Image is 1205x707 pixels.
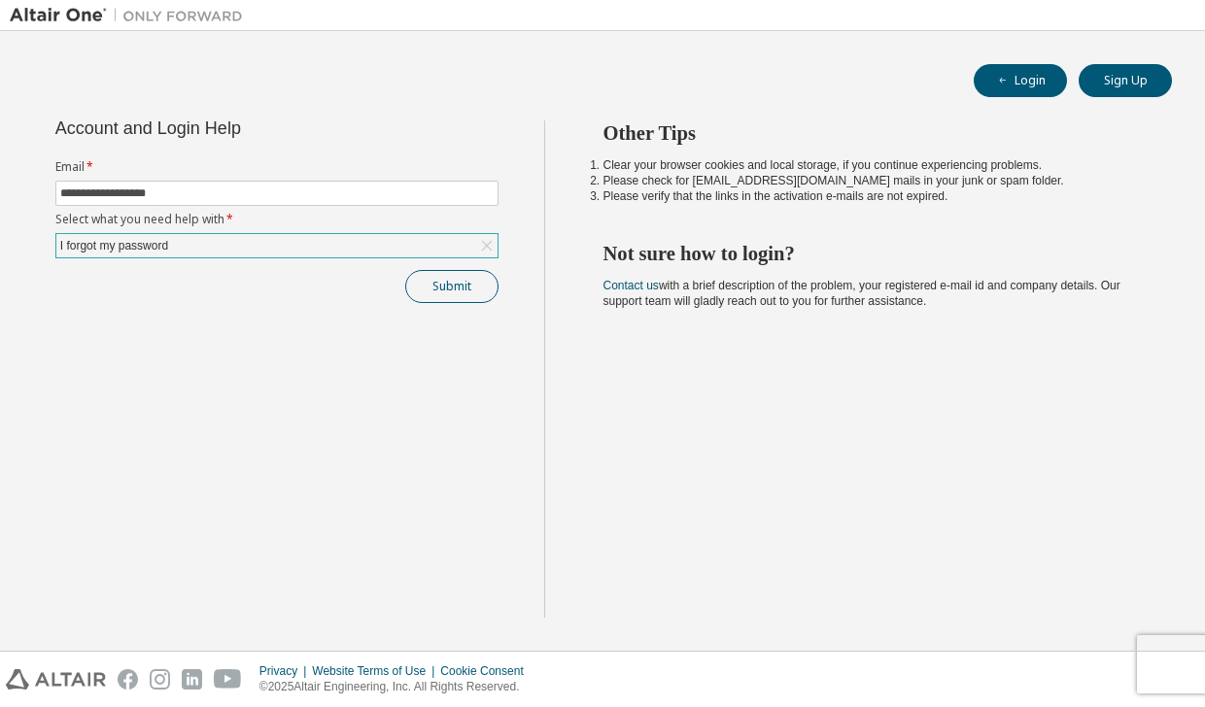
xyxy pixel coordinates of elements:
[118,669,138,690] img: facebook.svg
[259,679,535,695] p: © 2025 Altair Engineering, Inc. All Rights Reserved.
[150,669,170,690] img: instagram.svg
[312,663,440,679] div: Website Terms of Use
[603,157,1138,173] li: Clear your browser cookies and local storage, if you continue experiencing problems.
[10,6,253,25] img: Altair One
[182,669,202,690] img: linkedin.svg
[55,120,410,136] div: Account and Login Help
[55,212,499,227] label: Select what you need help with
[405,270,499,303] button: Submit
[440,663,534,679] div: Cookie Consent
[56,234,498,257] div: I forgot my password
[259,663,312,679] div: Privacy
[603,279,659,292] a: Contact us
[603,120,1138,146] h2: Other Tips
[6,669,106,690] img: altair_logo.svg
[974,64,1067,97] button: Login
[57,235,171,256] div: I forgot my password
[603,188,1138,204] li: Please verify that the links in the activation e-mails are not expired.
[1079,64,1172,97] button: Sign Up
[603,279,1120,308] span: with a brief description of the problem, your registered e-mail id and company details. Our suppo...
[55,159,499,175] label: Email
[214,669,242,690] img: youtube.svg
[603,173,1138,188] li: Please check for [EMAIL_ADDRESS][DOMAIN_NAME] mails in your junk or spam folder.
[603,241,1138,266] h2: Not sure how to login?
